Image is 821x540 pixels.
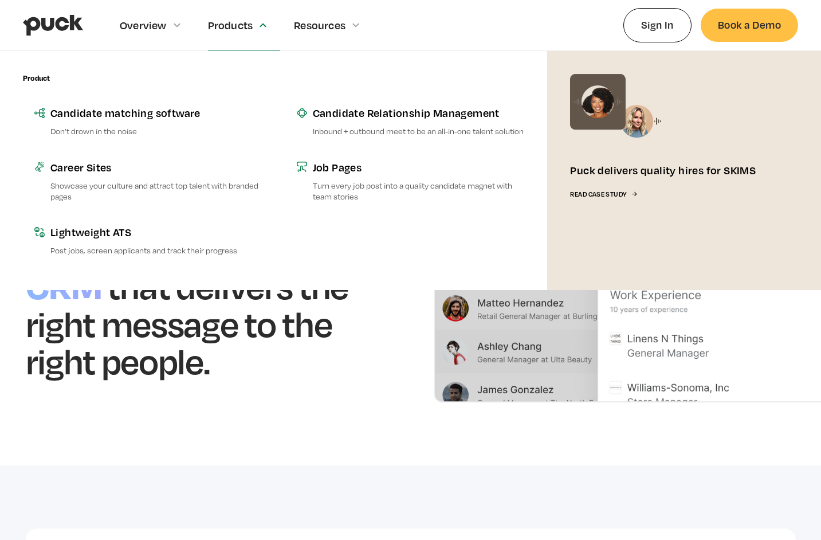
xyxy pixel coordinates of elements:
a: Puck delivers quality hires for SKIMSRead Case Study [547,51,798,290]
a: Candidate matching softwareDon’t drown in the noise [23,94,274,148]
div: Candidate matching software [50,105,262,120]
div: Resources [294,19,345,32]
div: Puck delivers quality hires for SKIMS [570,163,756,177]
a: Candidate Relationship ManagementInbound + outbound meet to be an all-in-one talent solution [285,94,536,148]
a: Job PagesTurn every job post into a quality candidate magnet with team stories [285,148,536,213]
a: Lightweight ATSPost jobs, screen applicants and track their progress [23,213,274,267]
p: Inbound + outbound meet to be an all-in-one talent solution [313,126,525,136]
div: Product [23,74,50,83]
a: Book a Demo [701,9,798,41]
h1: that delivers the right message to the right people. [26,264,349,383]
div: Overview [120,19,167,32]
div: Lightweight ATS [50,225,262,239]
p: Turn every job post into a quality candidate magnet with team stories [313,180,525,202]
div: Read Case Study [570,191,626,198]
div: Career Sites [50,160,262,174]
div: Candidate Relationship Management [313,105,525,120]
p: Post jobs, screen applicants and track their progress [50,245,262,256]
div: Products [208,19,253,32]
a: Sign In [623,8,692,42]
div: Job Pages [313,160,525,174]
p: Showcase your culture and attract top talent with branded pages [50,180,262,202]
a: Career SitesShowcase your culture and attract top talent with branded pages [23,148,274,213]
p: Don’t drown in the noise [50,126,262,136]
